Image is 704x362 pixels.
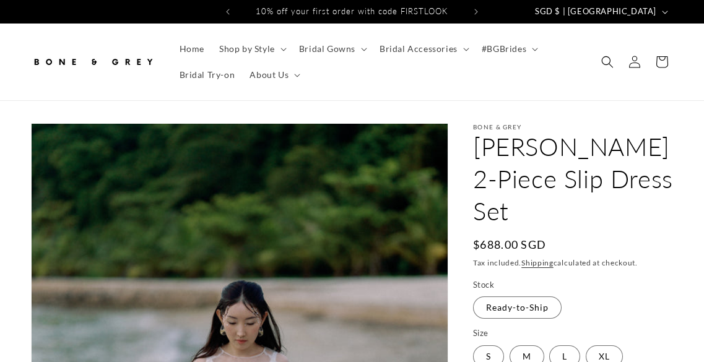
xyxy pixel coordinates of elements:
summary: #BGBrides [474,36,543,62]
span: #BGBrides [482,43,526,54]
span: 10% off your first order with code FIRSTLOOK [256,6,448,16]
a: Shipping [521,258,554,267]
span: Bridal Try-on [180,69,235,80]
span: Bridal Gowns [299,43,355,54]
summary: Shop by Style [212,36,292,62]
span: SGD $ | [GEOGRAPHIC_DATA] [535,6,656,18]
img: Bone and Grey Bridal [31,48,155,75]
p: Bone & Grey [473,123,673,131]
legend: Stock [473,279,495,291]
summary: Bridal Gowns [292,36,372,62]
label: Ready-to-Ship [473,296,562,319]
summary: Search [594,48,621,75]
span: About Us [250,69,289,80]
span: $688.00 SGD [473,236,546,253]
a: Bone and Grey Bridal [27,44,160,80]
h1: [PERSON_NAME] 2-Piece Slip Dress Set [473,131,673,227]
a: Bridal Try-on [172,62,243,88]
summary: Bridal Accessories [372,36,474,62]
span: Home [180,43,204,54]
a: Home [172,36,212,62]
div: Tax included. calculated at checkout. [473,257,673,269]
legend: Size [473,327,490,340]
summary: About Us [242,62,305,88]
span: Bridal Accessories [380,43,458,54]
span: Shop by Style [219,43,275,54]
